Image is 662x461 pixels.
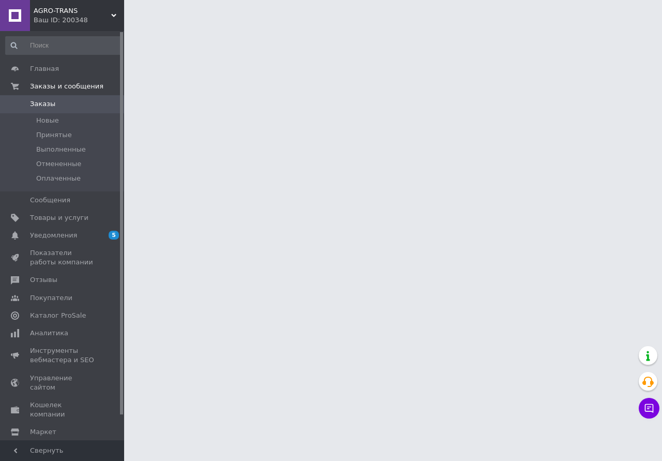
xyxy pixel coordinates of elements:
span: Покупатели [30,293,72,303]
span: Принятые [36,130,72,140]
span: Новые [36,116,59,125]
span: Отмененные [36,159,81,169]
span: Каталог ProSale [30,311,86,320]
button: Чат с покупателем [639,398,659,419]
span: Оплаченные [36,174,81,183]
span: Уведомления [30,231,77,240]
span: Заказы и сообщения [30,82,103,91]
span: Аналитика [30,329,68,338]
span: Сообщения [30,196,70,205]
span: Выполненные [36,145,86,154]
span: Товары и услуги [30,213,88,222]
span: Показатели работы компании [30,248,96,267]
span: 5 [109,231,119,240]
span: Маркет [30,427,56,437]
span: Управление сайтом [30,374,96,392]
span: Заказы [30,99,55,109]
span: Отзывы [30,275,57,285]
div: Ваш ID: 200348 [34,16,124,25]
span: Кошелек компании [30,400,96,419]
span: AGRO-TRANS [34,6,111,16]
input: Поиск [5,36,122,55]
span: Инструменты вебмастера и SEO [30,346,96,365]
span: Главная [30,64,59,73]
